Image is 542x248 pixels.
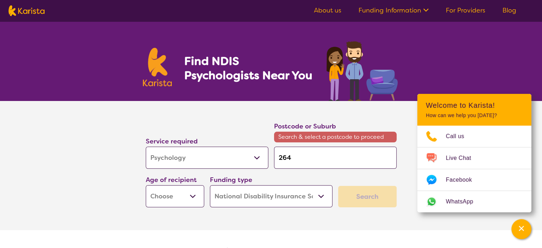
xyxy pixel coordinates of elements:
h2: Welcome to Karista! [426,101,523,110]
img: Karista logo [9,5,45,16]
h1: Find NDIS Psychologists Near You [184,54,316,82]
a: About us [314,6,341,15]
span: Facebook [446,174,480,185]
a: Web link opens in a new tab. [417,191,531,212]
p: How can we help you [DATE]? [426,112,523,118]
img: psychology [324,39,399,101]
span: WhatsApp [446,196,482,207]
a: Blog [502,6,516,15]
div: Channel Menu [417,94,531,212]
label: Service required [146,137,198,146]
label: Funding type [210,176,252,184]
span: Call us [446,131,473,142]
img: Karista logo [143,48,172,86]
span: Live Chat [446,153,480,163]
a: Funding Information [358,6,429,15]
label: Age of recipient [146,176,197,184]
button: Channel Menu [511,219,531,239]
ul: Choose channel [417,126,531,212]
label: Postcode or Suburb [274,122,336,131]
a: For Providers [446,6,485,15]
input: Type [274,147,397,169]
span: Search & select a postcode to proceed [274,132,397,142]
